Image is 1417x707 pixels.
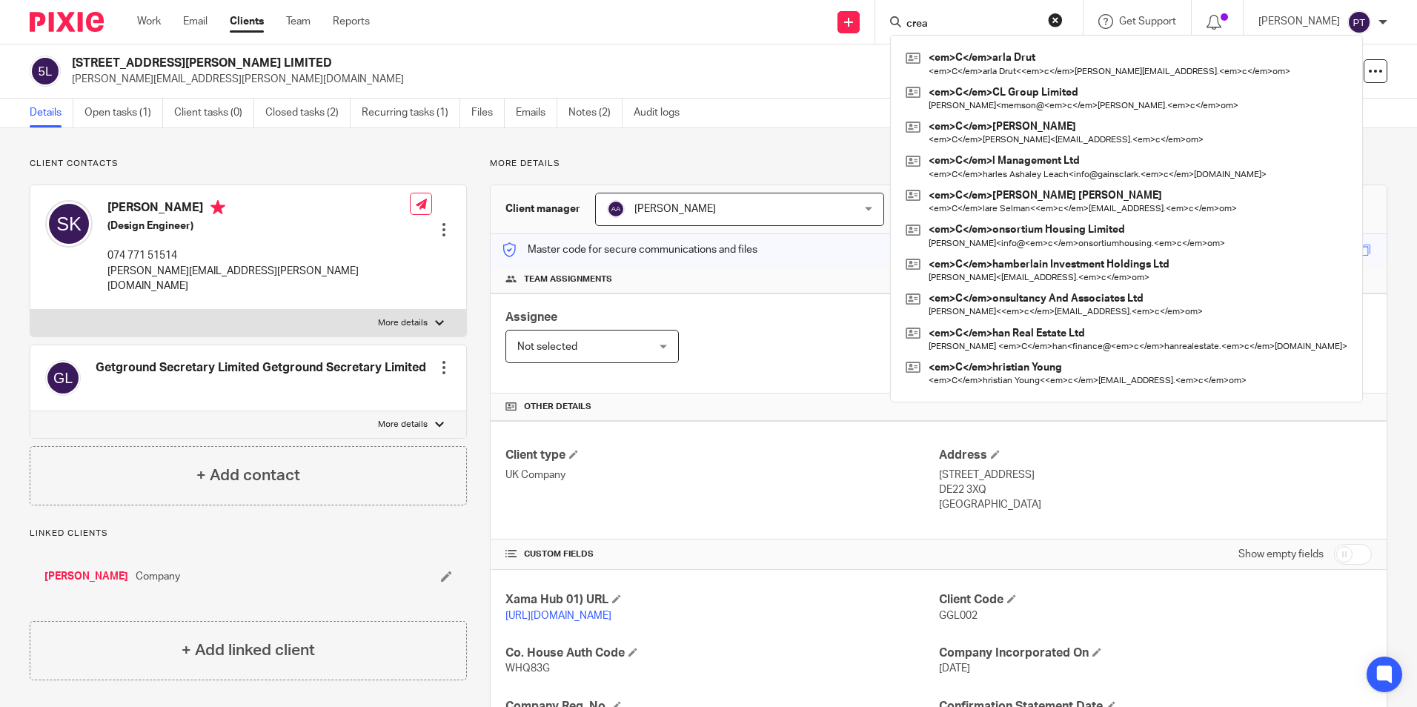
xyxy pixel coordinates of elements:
h4: Client Code [939,592,1372,608]
p: More details [378,317,428,329]
a: [URL][DOMAIN_NAME] [505,611,611,621]
p: [STREET_ADDRESS] [939,468,1372,482]
a: Closed tasks (2) [265,99,351,127]
h4: Co. House Auth Code [505,645,938,661]
span: [PERSON_NAME] [634,204,716,214]
a: Notes (2) [568,99,623,127]
button: Clear [1048,13,1063,27]
img: svg%3E [30,56,61,87]
p: DE22 3XQ [939,482,1372,497]
a: Details [30,99,73,127]
span: WHQ83G [505,663,550,674]
h4: Client type [505,448,938,463]
p: Client contacts [30,158,467,170]
a: [PERSON_NAME] [44,569,128,584]
p: More details [490,158,1387,170]
a: Client tasks (0) [174,99,254,127]
h4: CUSTOM FIELDS [505,548,938,560]
a: Open tasks (1) [84,99,163,127]
a: Team [286,14,311,29]
p: [PERSON_NAME][EMAIL_ADDRESS][PERSON_NAME][DOMAIN_NAME] [72,72,1186,87]
a: Work [137,14,161,29]
img: Pixie [30,12,104,32]
a: Emails [516,99,557,127]
p: [PERSON_NAME] [1258,14,1340,29]
span: Other details [524,401,591,413]
a: Recurring tasks (1) [362,99,460,127]
img: svg%3E [45,200,93,248]
p: Linked clients [30,528,467,540]
span: Company [136,569,180,584]
img: svg%3E [1347,10,1371,34]
h5: (Design Engineer) [107,219,410,233]
input: Search [905,18,1038,31]
p: [PERSON_NAME][EMAIL_ADDRESS][PERSON_NAME][DOMAIN_NAME] [107,264,410,294]
h4: + Add contact [196,464,300,487]
a: Files [471,99,505,127]
span: Not selected [517,342,577,352]
span: [DATE] [939,663,970,674]
a: Clients [230,14,264,29]
h2: [STREET_ADDRESS][PERSON_NAME] LIMITED [72,56,963,71]
h4: [PERSON_NAME] [107,200,410,219]
p: More details [378,419,428,431]
h3: Client manager [505,202,580,216]
a: Audit logs [634,99,691,127]
span: Get Support [1119,16,1176,27]
img: svg%3E [45,360,81,396]
p: Master code for secure communications and files [502,242,757,257]
h4: Company Incorporated On [939,645,1372,661]
img: svg%3E [607,200,625,218]
a: Email [183,14,208,29]
p: UK Company [505,468,938,482]
h4: Xama Hub 01) URL [505,592,938,608]
label: Show empty fields [1238,547,1324,562]
p: 074 771 51514 [107,248,410,263]
h4: Getground Secretary Limited Getground Secretary Limited [96,360,426,376]
span: Team assignments [524,273,612,285]
p: [GEOGRAPHIC_DATA] [939,497,1372,512]
a: Reports [333,14,370,29]
i: Primary [210,200,225,215]
h4: Address [939,448,1372,463]
h4: + Add linked client [182,639,315,662]
span: Assignee [505,311,557,323]
span: GGL002 [939,611,978,621]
